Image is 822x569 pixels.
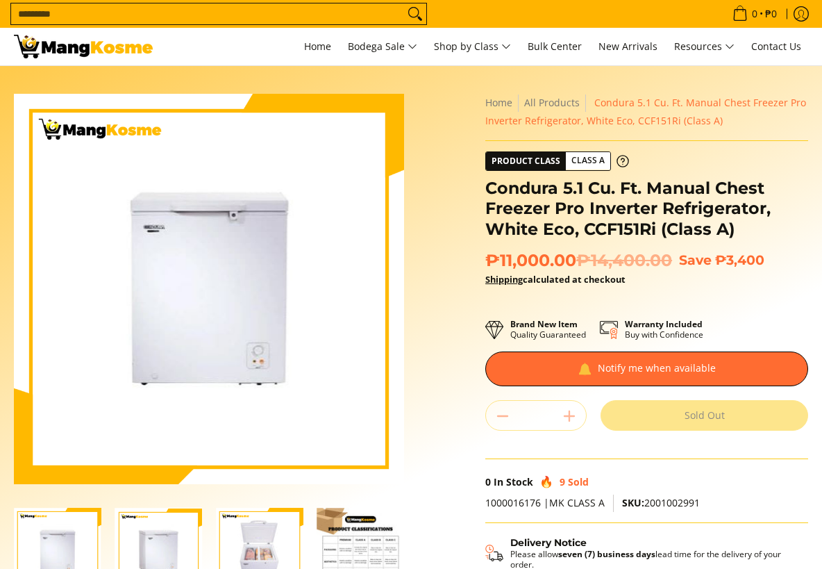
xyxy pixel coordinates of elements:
a: All Products [524,96,580,109]
strong: Delivery Notice [510,537,587,548]
img: Condura 5.1 Cu. Ft. Manual Chest Freezer Pro Inverter Ref l Mang Kosme [14,35,153,58]
span: Product Class [486,152,566,170]
nav: Breadcrumbs [485,94,808,130]
span: 1000016176 |MK CLASS A [485,496,605,509]
a: Bodega Sale [341,28,424,65]
span: Shop by Class [434,38,511,56]
span: Bodega Sale [348,38,417,56]
strong: seven (7) business days [558,548,655,560]
button: Search [404,3,426,24]
del: ₱14,400.00 [576,250,672,271]
span: Condura 5.1 Cu. Ft. Manual Chest Freezer Pro Inverter Refrigerator, White Eco, CCF151Ri (Class A) [485,96,806,127]
a: Home [297,28,338,65]
span: 0 [750,9,760,19]
a: Shipping [485,273,523,286]
a: Shop by Class [427,28,518,65]
p: Buy with Confidence [625,319,703,340]
h1: Condura 5.1 Cu. Ft. Manual Chest Freezer Pro Inverter Refrigerator, White Eco, CCF151Ri (Class A) [485,178,808,240]
p: Quality Guaranteed [510,319,586,340]
span: • [728,6,781,22]
a: Product Class Class A [485,151,629,171]
strong: calculated at checkout [485,273,626,286]
a: Home [485,96,512,109]
span: Bulk Center [528,40,582,53]
strong: Warranty Included [625,318,703,330]
a: Bulk Center [521,28,589,65]
span: In Stock [494,475,533,488]
span: 2001002991 [622,496,700,509]
span: Resources [674,38,735,56]
span: Save [679,252,712,268]
span: Contact Us [751,40,801,53]
span: New Arrivals [598,40,657,53]
span: Home [304,40,331,53]
span: ₱3,400 [715,252,764,268]
span: 9 [560,475,565,488]
img: Condura 5.1 Cu. Ft. Manual Chest Freezer Pro Inverter Refrigerator, White Eco, CCF151Ri (Class A) [14,97,404,480]
span: 0 [485,475,491,488]
span: Sold [568,475,589,488]
span: SKU: [622,496,644,509]
strong: Brand New Item [510,318,578,330]
a: Contact Us [744,28,808,65]
span: ₱0 [763,9,779,19]
span: Class A [566,152,610,170]
a: New Arrivals [592,28,664,65]
a: Resources [667,28,741,65]
nav: Main Menu [167,28,808,65]
span: ₱11,000.00 [485,250,672,271]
